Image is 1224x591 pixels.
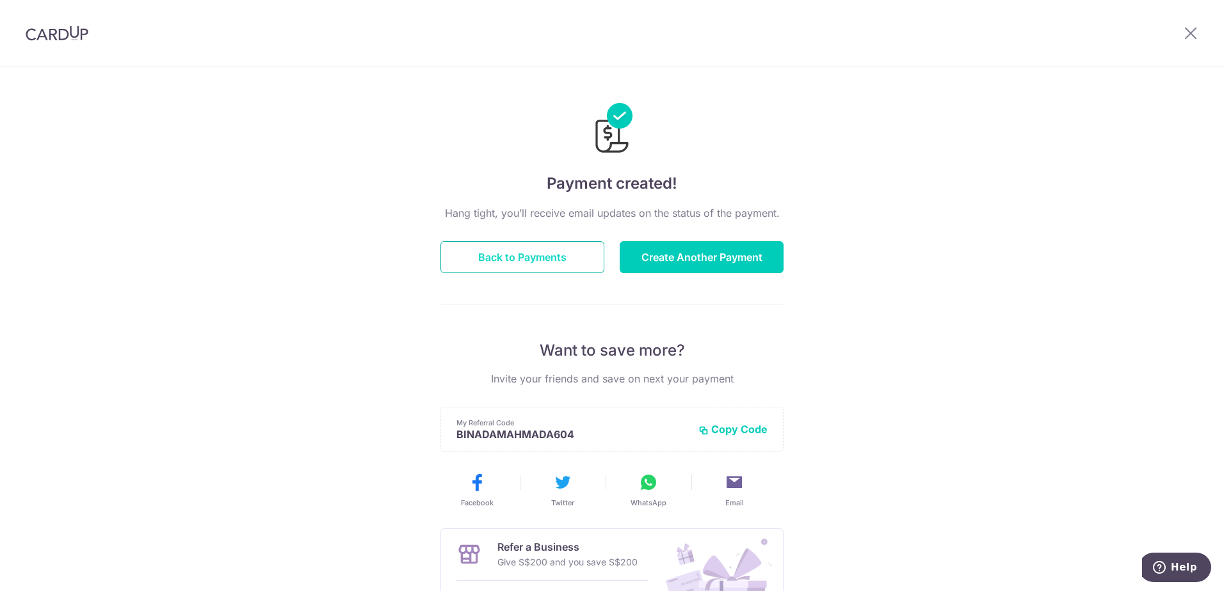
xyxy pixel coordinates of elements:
p: Hang tight, you’ll receive email updates on the status of the payment. [440,205,784,221]
span: Email [725,498,744,508]
p: Want to save more? [440,340,784,361]
span: WhatsApp [631,498,666,508]
button: Facebook [439,472,515,508]
button: Back to Payments [440,241,604,273]
button: Email [697,472,772,508]
p: Give S$200 and you save S$200 [497,555,638,570]
img: CardUp [26,26,88,41]
h4: Payment created! [440,172,784,195]
button: WhatsApp [611,472,686,508]
span: Twitter [551,498,574,508]
p: My Referral Code [456,418,688,428]
button: Twitter [525,472,600,508]
iframe: Opens a widget where you can find more information [1142,553,1211,585]
button: Copy Code [698,423,768,436]
img: Payments [592,103,632,157]
p: Refer a Business [497,539,638,555]
p: Invite your friends and save on next your payment [440,371,784,386]
span: Facebook [461,498,494,508]
p: BINADAMAHMADA604 [456,428,688,441]
button: Create Another Payment [620,241,784,273]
